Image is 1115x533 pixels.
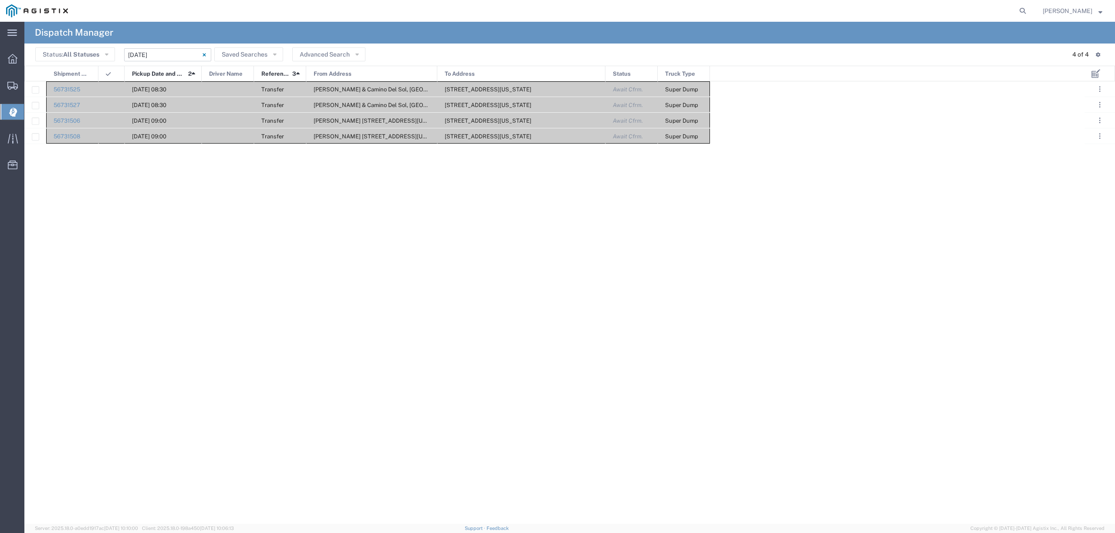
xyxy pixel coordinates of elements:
span: Transfer [261,133,284,140]
span: Await Cfrm. [613,133,643,140]
span: Super Dump [665,102,698,108]
button: [PERSON_NAME] [1042,6,1103,16]
span: . . . [1099,84,1101,94]
button: Status:All Statuses [35,47,115,61]
span: Reference [261,66,289,82]
span: [DATE] 10:10:00 [104,526,138,531]
span: All Statuses [63,51,99,58]
div: 4 of 4 [1072,50,1089,59]
span: 09/08/2025, 09:00 [132,133,166,140]
span: From Address [314,66,351,82]
span: Super Dump [665,117,698,124]
span: Shipment No. [54,66,89,82]
span: De Wolf Ave & Gettysburg Ave, Clovis, California, 93619, United States [314,133,449,140]
span: . . . [1099,100,1101,110]
a: 56731508 [54,133,80,140]
span: 2 [188,66,192,82]
button: Saved Searches [214,47,283,61]
span: Await Cfrm. [613,102,643,108]
button: Advanced Search [292,47,365,61]
span: Transfer [261,102,284,108]
span: To Address [445,66,475,82]
span: De Wolf Ave & Gettysburg Ave, Clovis, California, 93619, United States [314,117,449,124]
span: 09/08/2025, 08:30 [132,102,166,108]
span: 3 [292,66,296,82]
img: logo [6,4,68,17]
button: ... [1094,114,1106,127]
span: 308 W Alluvial Ave, Clovis, California, 93611, United States [445,117,531,124]
span: Await Cfrm. [613,86,643,93]
span: Status [613,66,631,82]
span: 2401 Coffee Rd, Bakersfield, California, 93308, United States [445,86,531,93]
a: 56731525 [54,86,80,93]
span: Driver Name [209,66,243,82]
a: Support [465,526,487,531]
span: Truck Type [665,66,695,82]
span: [DATE] 10:06:13 [200,526,234,531]
button: ... [1094,83,1106,95]
span: 09/08/2025, 09:00 [132,117,166,124]
a: 56731506 [54,117,80,124]
span: Super Dump [665,133,698,140]
span: Transfer [261,117,284,124]
span: Client: 2025.18.0-198a450 [142,526,234,531]
span: 2401 Coffee Rd, Bakersfield, California, 93308, United States [445,102,531,108]
span: . . . [1099,131,1101,141]
a: 56731527 [54,102,80,108]
button: ... [1094,99,1106,111]
span: Pacheco & Camino Del Sol, Bakersfield, California, United States [314,86,564,93]
span: Lorretta Ayala [1043,6,1092,16]
span: Transfer [261,86,284,93]
span: Await Cfrm. [613,117,643,124]
button: ... [1094,130,1106,142]
span: 308 W Alluvial Ave, Clovis, California, 93611, United States [445,133,531,140]
span: Pacheco & Camino Del Sol, Bakersfield, California, United States [314,102,564,108]
span: Pickup Date and Time [132,66,185,82]
h4: Dispatch Manager [35,22,113,44]
span: . . . [1099,115,1101,126]
a: Feedback [487,526,509,531]
span: Super Dump [665,86,698,93]
span: Copyright © [DATE]-[DATE] Agistix Inc., All Rights Reserved [970,525,1105,532]
span: 09/08/2025, 08:30 [132,86,166,93]
span: Server: 2025.18.0-a0edd1917ac [35,526,138,531]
